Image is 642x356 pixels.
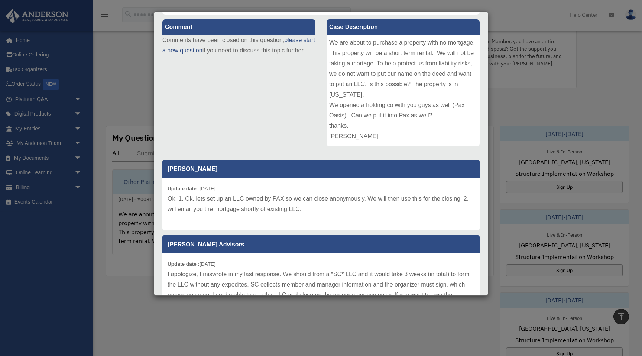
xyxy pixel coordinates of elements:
[168,261,200,267] b: Update date :
[168,186,215,191] small: [DATE]
[162,235,480,253] p: [PERSON_NAME] Advisors
[162,35,315,56] p: Comments have been closed on this question, if you need to discuss this topic further.
[168,269,474,342] p: I apologize, I miswrote in my last response. We should from a *SC* LLC and it would take 3 weeks ...
[168,261,215,267] small: [DATE]
[162,19,315,35] label: Comment
[162,37,315,54] a: please start a new question
[168,186,200,191] b: Update date :
[327,35,480,146] div: We are about to purchase a property with no mortgage. This property will be a short term rental. ...
[162,160,480,178] p: [PERSON_NAME]
[327,19,480,35] label: Case Description
[168,194,474,214] p: Ok. 1. Ok. lets set up an LLC owned by PAX so we can close anonymously. We will then use this for...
